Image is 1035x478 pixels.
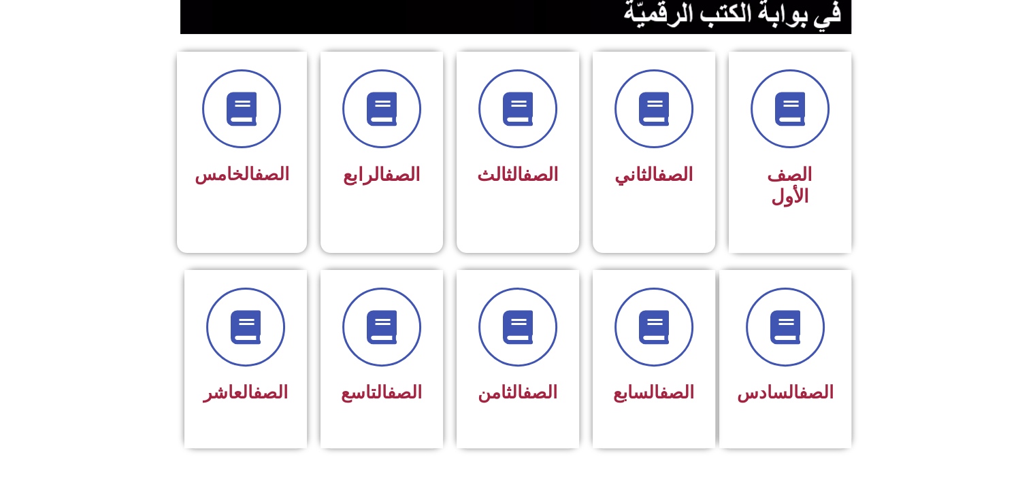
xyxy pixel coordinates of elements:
a: الصف [254,164,289,184]
a: الصف [384,164,421,186]
a: الصف [657,164,693,186]
a: الصف [799,382,834,403]
span: التاسع [341,382,422,403]
span: الثامن [478,382,557,403]
span: الخامس [195,164,289,184]
a: الصف [523,164,559,186]
span: السادس [737,382,834,403]
a: الصف [659,382,694,403]
a: الصف [387,382,422,403]
span: السابع [613,382,694,403]
span: العاشر [203,382,288,403]
a: الصف [253,382,288,403]
span: الرابع [343,164,421,186]
span: الثاني [614,164,693,186]
span: الصف الأول [767,164,812,207]
span: الثالث [477,164,559,186]
a: الصف [523,382,557,403]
